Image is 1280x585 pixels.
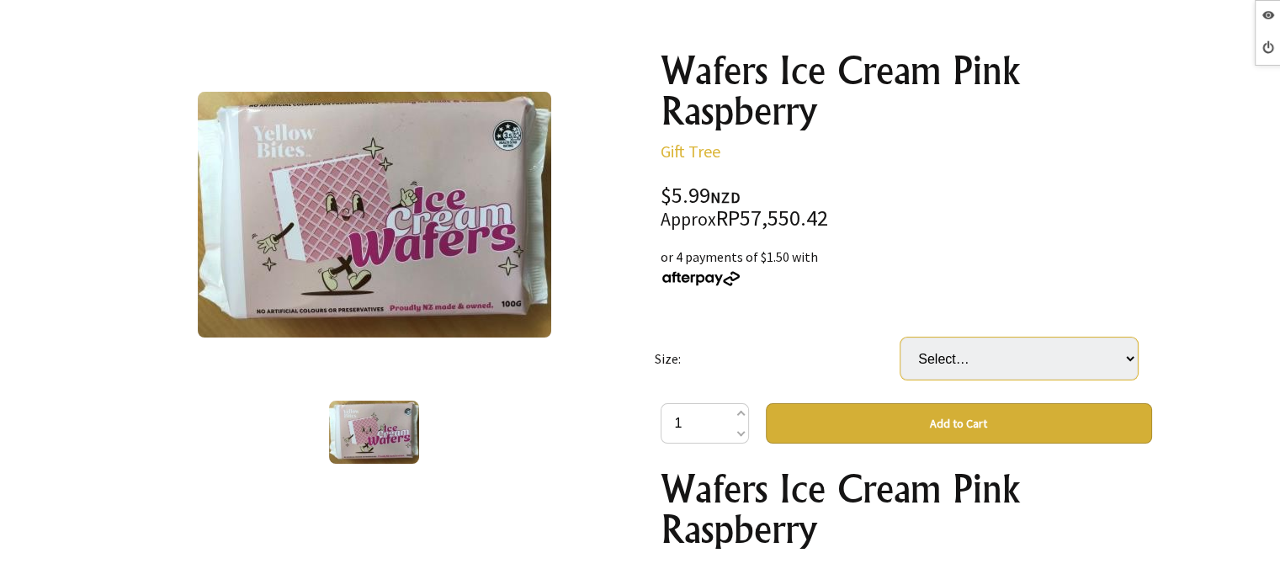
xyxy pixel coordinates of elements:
button: Add to Cart [766,403,1152,444]
img: Afterpay [661,271,741,286]
img: Wafers Ice Cream Pink Raspberry [198,92,551,338]
img: Wafers Ice Cream Pink Raspberry [329,401,420,464]
h1: Wafers Ice Cream Pink Raspberry [661,469,1152,550]
small: Approx [661,208,716,231]
h1: Wafers Ice Cream Pink Raspberry [661,51,1152,131]
div: $5.99 RP57,550.42 [661,185,1152,230]
span: NZD [710,188,741,207]
a: Gift Tree [661,141,720,162]
div: or 4 payments of $1.50 with [661,247,1152,287]
td: Size: [655,314,900,403]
